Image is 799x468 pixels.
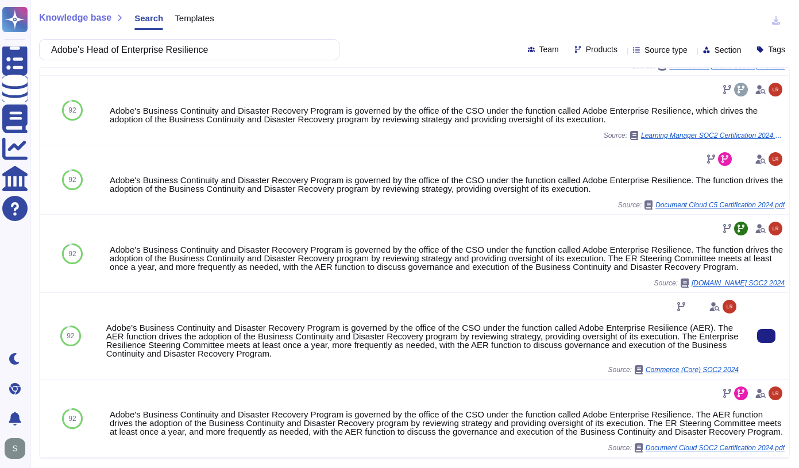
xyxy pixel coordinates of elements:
[2,436,33,461] button: user
[110,106,785,123] div: Adobe's Business Continuity and Disaster Recovery Program is governed by the office of the CSO un...
[769,222,782,235] img: user
[654,279,785,288] span: Source:
[618,200,785,210] span: Source:
[586,45,617,53] span: Products
[723,300,736,314] img: user
[646,444,785,451] span: Document Cloud SOC2 Certification 2024.pdf
[604,131,785,140] span: Source:
[110,176,785,193] div: Adobe's Business Continuity and Disaster Recovery Program is governed by the office of the CSO un...
[175,14,214,22] span: Templates
[608,365,739,374] span: Source:
[67,332,74,339] span: 92
[768,45,785,53] span: Tags
[769,83,782,96] img: user
[644,46,688,54] span: Source type
[5,438,25,459] img: user
[45,40,327,60] input: Search a question or template...
[655,202,785,208] span: Document Cloud C5 Certification 2024.pdf
[39,13,111,22] span: Knowledge base
[110,245,785,271] div: Adobe's Business Continuity and Disaster Recovery Program is governed by the office of the CSO un...
[539,45,559,53] span: Team
[715,46,742,54] span: Section
[769,152,782,166] img: user
[692,280,785,287] span: [DOMAIN_NAME] SOC2 2024
[110,410,785,436] div: Adobe's Business Continuity and Disaster Recovery Program is governed by the office of the CSO un...
[769,386,782,400] img: user
[68,250,76,257] span: 92
[646,366,739,373] span: Commerce (Core) SOC2 2024
[106,323,739,358] div: Adobe's Business Continuity and Disaster Recovery Program is governed by the office of the CSO un...
[68,176,76,183] span: 92
[641,132,785,139] span: Learning Manager SOC2 Certification 2024.pdf
[134,14,163,22] span: Search
[68,415,76,422] span: 92
[608,443,785,452] span: Source:
[68,107,76,114] span: 92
